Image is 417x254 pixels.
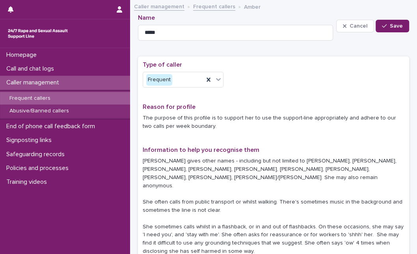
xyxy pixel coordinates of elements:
p: End of phone call feedback form [3,123,101,130]
button: Cancel [336,20,374,32]
span: Type of caller [143,62,182,68]
p: Policies and processes [3,164,75,172]
span: Information to help you recognise them [143,147,259,153]
img: rhQMoQhaT3yELyF149Cw [6,26,69,41]
p: Training videos [3,178,53,186]
p: Homepage [3,51,43,59]
span: Name [138,15,155,21]
button: Save [376,20,409,32]
span: Cancel [350,23,367,29]
span: Save [390,23,403,29]
p: Safeguarding records [3,151,71,158]
a: Frequent callers [193,2,235,11]
a: Caller management [134,2,184,11]
p: Abusive/Banned callers [3,108,75,114]
p: Signposting links [3,136,58,144]
p: Call and chat logs [3,65,60,73]
div: Frequent [146,74,172,86]
p: The purpose of this profile is to support her to use the support-line appropriately and adhere to... [143,114,404,131]
p: Amber [244,2,261,11]
p: Caller management [3,79,65,86]
span: Reason for profile [143,104,195,110]
p: Frequent callers [3,95,57,102]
